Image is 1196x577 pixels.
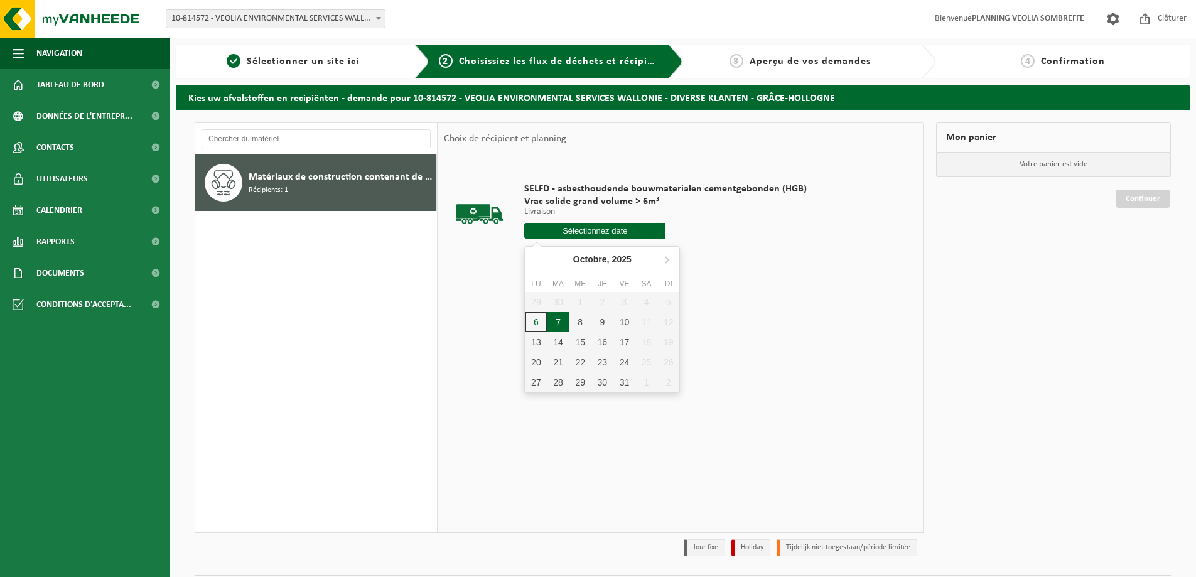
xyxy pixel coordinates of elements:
strong: PLANNING VEOLIA SOMBREFFE [972,14,1084,23]
div: Octobre, [568,249,637,269]
div: Ma [547,278,569,290]
div: 27 [525,372,547,392]
span: Documents [36,257,84,289]
span: Vrac solide grand volume > 6m³ [524,195,807,208]
div: 22 [569,352,591,372]
input: Chercher du matériel [202,129,431,148]
span: Conditions d'accepta... [36,289,131,320]
span: 1 [227,54,240,68]
p: Votre panier est vide [937,153,1170,176]
div: 28 [547,372,569,392]
div: 21 [547,352,569,372]
span: Sélectionner un site ici [247,57,359,67]
div: 17 [613,332,635,352]
a: Continuer [1116,190,1170,208]
div: 23 [591,352,613,372]
div: 31 [613,372,635,392]
p: Livraison [524,208,807,217]
a: 1Sélectionner un site ici [182,54,404,69]
div: Mon panier [936,122,1171,153]
span: Contacts [36,132,74,163]
i: 2025 [612,255,632,264]
span: Utilisateurs [36,163,88,195]
span: 2 [439,54,453,68]
div: 29 [569,372,591,392]
li: Tijdelijk niet toegestaan/période limitée [777,539,917,556]
span: Choisissiez les flux de déchets et récipients [459,57,668,67]
div: 14 [547,332,569,352]
span: Navigation [36,38,82,69]
div: 7 [547,312,569,332]
span: Rapports [36,226,75,257]
span: Calendrier [36,195,82,226]
li: Holiday [731,539,770,556]
li: Jour fixe [684,539,725,556]
div: Me [569,278,591,290]
span: 10-814572 - VEOLIA ENVIRONMENTAL SERVICES WALLONIE - DIVERSE KLANTEN - GRÂCE-HOLLOGNE [166,9,385,28]
span: Tableau de bord [36,69,104,100]
div: 30 [591,372,613,392]
div: Sa [635,278,657,290]
span: Aperçu de vos demandes [750,57,871,67]
div: 8 [569,312,591,332]
h2: Kies uw afvalstoffen en recipiënten - demande pour 10-814572 - VEOLIA ENVIRONMENTAL SERVICES WALL... [176,85,1190,109]
div: Choix de récipient et planning [438,123,573,154]
span: 10-814572 - VEOLIA ENVIRONMENTAL SERVICES WALLONIE - DIVERSE KLANTEN - GRÂCE-HOLLOGNE [166,10,385,28]
button: Matériaux de construction contenant de l'amiante lié au ciment (non friable) Récipients: 1 [195,154,437,211]
div: Je [591,278,613,290]
div: 20 [525,352,547,372]
span: 3 [730,54,743,68]
span: Récipients: 1 [249,185,288,197]
div: 15 [569,332,591,352]
span: SELFD - asbesthoudende bouwmaterialen cementgebonden (HGB) [524,183,807,195]
input: Sélectionnez date [524,223,665,239]
span: Matériaux de construction contenant de l'amiante lié au ciment (non friable) [249,170,433,185]
div: 13 [525,332,547,352]
span: 4 [1021,54,1035,68]
div: 10 [613,312,635,332]
span: Données de l'entrepr... [36,100,132,132]
div: Lu [525,278,547,290]
div: 24 [613,352,635,372]
div: Di [657,278,679,290]
div: 9 [591,312,613,332]
div: Ve [613,278,635,290]
span: Confirmation [1041,57,1105,67]
div: 16 [591,332,613,352]
div: 6 [525,312,547,332]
